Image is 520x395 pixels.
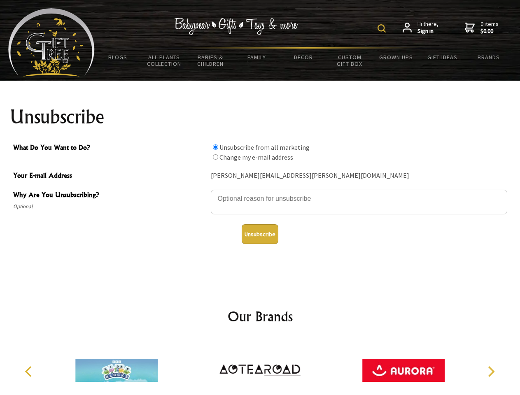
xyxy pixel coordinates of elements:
a: All Plants Collection [141,49,188,72]
label: Unsubscribe from all marketing [219,143,310,151]
span: What Do You Want to Do? [13,142,207,154]
a: Hi there,Sign in [403,21,438,35]
img: product search [378,24,386,33]
span: Why Are You Unsubscribing? [13,190,207,202]
span: Hi there, [417,21,438,35]
h2: Our Brands [16,307,504,326]
a: 0 items$0.00 [465,21,499,35]
input: What Do You Want to Do? [213,154,218,160]
a: Gift Ideas [419,49,466,66]
button: Unsubscribe [242,224,278,244]
span: Your E-mail Address [13,170,207,182]
textarea: Why Are You Unsubscribing? [211,190,507,214]
strong: $0.00 [480,28,499,35]
button: Previous [21,362,39,381]
a: Babies & Children [187,49,234,72]
input: What Do You Want to Do? [213,144,218,150]
img: Babywear - Gifts - Toys & more [175,18,298,35]
a: Grown Ups [373,49,419,66]
a: Custom Gift Box [326,49,373,72]
strong: Sign in [417,28,438,35]
h1: Unsubscribe [10,107,511,127]
a: Decor [280,49,326,66]
button: Next [482,362,500,381]
a: BLOGS [95,49,141,66]
img: Babyware - Gifts - Toys and more... [8,8,95,77]
a: Family [234,49,280,66]
span: Optional [13,202,207,211]
div: [PERSON_NAME][EMAIL_ADDRESS][PERSON_NAME][DOMAIN_NAME] [211,170,507,182]
label: Change my e-mail address [219,153,293,161]
span: 0 items [480,20,499,35]
a: Brands [466,49,512,66]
